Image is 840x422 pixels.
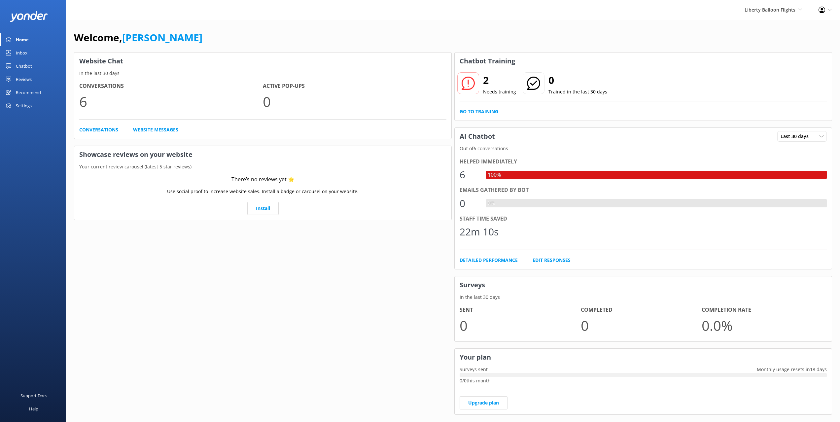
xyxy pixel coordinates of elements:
p: 0 [263,90,446,113]
h2: 0 [548,72,607,88]
div: Emails gathered by bot [460,186,827,194]
p: Needs training [483,88,516,95]
h1: Welcome, [74,30,202,46]
h3: Chatbot Training [455,53,520,70]
p: Use social proof to increase website sales. Install a badge or carousel on your website. [167,188,359,195]
div: 0 [460,195,479,211]
h2: 2 [483,72,516,88]
p: 0 [581,314,702,336]
a: Conversations [79,126,118,133]
p: In the last 30 days [74,70,451,77]
h4: Conversations [79,82,263,90]
a: Go to Training [460,108,498,115]
a: Website Messages [133,126,178,133]
p: In the last 30 days [455,294,832,301]
img: yonder-white-logo.png [10,11,48,22]
div: Reviews [16,73,32,86]
a: Install [247,202,279,215]
p: 6 [79,90,263,113]
div: Support Docs [20,389,47,402]
div: 6 [460,167,479,183]
span: Last 30 days [781,133,813,140]
p: 0 [460,314,581,336]
div: 0% [486,199,497,208]
h3: AI Chatbot [455,128,500,145]
a: [PERSON_NAME] [122,31,202,44]
p: 0.0 % [702,314,823,336]
div: Chatbot [16,59,32,73]
div: Inbox [16,46,27,59]
p: Trained in the last 30 days [548,88,607,95]
div: Helped immediately [460,158,827,166]
h3: Showcase reviews on your website [74,146,451,163]
h3: Website Chat [74,53,451,70]
div: 100% [486,171,503,179]
p: 0 / 0 this month [460,377,827,384]
div: Recommend [16,86,41,99]
div: Help [29,402,38,415]
div: Staff time saved [460,215,827,223]
span: Liberty Balloon Flights [745,7,795,13]
p: Surveys sent [455,366,493,373]
a: Edit Responses [533,257,571,264]
p: Out of 6 conversations [455,145,832,152]
p: Monthly usage resets in 18 days [752,366,832,373]
h3: Surveys [455,276,832,294]
h4: Active Pop-ups [263,82,446,90]
h3: Your plan [455,349,832,366]
h4: Sent [460,306,581,314]
p: Your current review carousel (latest 5 star reviews) [74,163,451,170]
h4: Completed [581,306,702,314]
div: Home [16,33,29,46]
a: Detailed Performance [460,257,518,264]
div: 22m 10s [460,224,499,240]
h4: Completion Rate [702,306,823,314]
div: There’s no reviews yet ⭐ [231,175,295,184]
div: Settings [16,99,32,112]
a: Upgrade plan [460,396,507,409]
